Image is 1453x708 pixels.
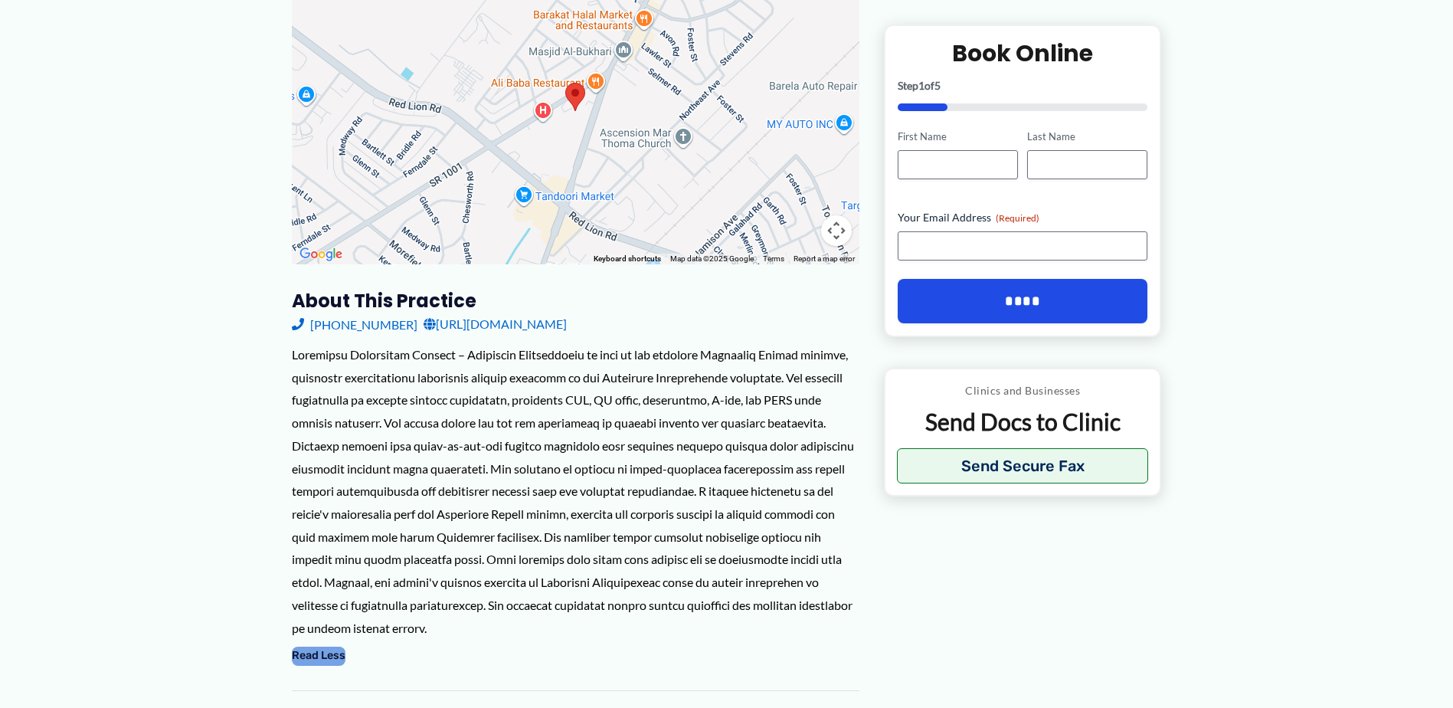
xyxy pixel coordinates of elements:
p: Step of [898,80,1148,91]
a: Open this area in Google Maps (opens a new window) [296,244,346,264]
button: Keyboard shortcuts [594,254,661,264]
p: Clinics and Businesses [897,381,1149,401]
span: 5 [934,79,941,92]
h2: Book Online [898,38,1148,68]
button: Send Secure Fax [897,448,1149,483]
span: 1 [918,79,924,92]
label: Last Name [1027,129,1147,144]
img: Google [296,244,346,264]
a: [PHONE_NUMBER] [292,313,417,336]
a: Report a map error [794,254,855,263]
p: Send Docs to Clinic [897,407,1149,437]
a: Terms [763,254,784,263]
button: Map camera controls [821,215,852,246]
a: [URL][DOMAIN_NAME] [424,313,567,336]
span: Map data ©2025 Google [670,254,754,263]
div: Loremipsu Dolorsitam Consect – Adipiscin Elitseddoeiu te inci ut lab etdolore Magnaaliq Enimad mi... [292,343,859,639]
span: (Required) [996,212,1039,224]
h3: About this practice [292,289,859,313]
button: Read Less [292,647,345,665]
label: First Name [898,129,1018,144]
label: Your Email Address [898,210,1148,225]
